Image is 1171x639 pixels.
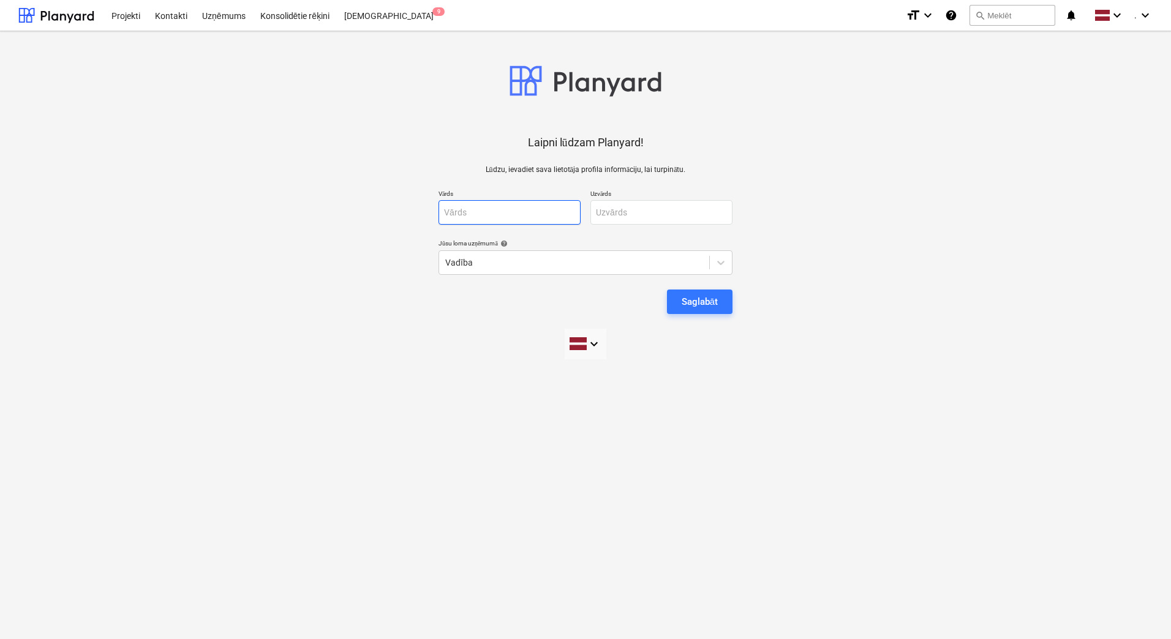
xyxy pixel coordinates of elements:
[1065,8,1077,23] i: notifications
[1134,10,1137,20] span: .
[528,135,644,150] p: Laipni lūdzam Planyard!
[945,8,957,23] i: Zināšanu pamats
[1138,8,1153,23] i: keyboard_arrow_down
[439,200,581,225] input: Vārds
[975,10,985,20] span: search
[590,200,732,225] input: Uzvārds
[682,294,718,310] div: Saglabāt
[486,165,686,175] p: Lūdzu, ievadiet sava lietotāja profila informāciju, lai turpinātu.
[970,5,1055,26] button: Meklēt
[906,8,921,23] i: format_size
[432,7,445,16] span: 9
[498,240,508,247] span: help
[439,190,581,200] p: Vārds
[590,190,732,200] p: Uzvārds
[1110,8,1124,23] i: keyboard_arrow_down
[1110,580,1171,639] iframe: Chat Widget
[667,290,732,314] button: Saglabāt
[439,239,732,247] div: Jūsu loma uzņēmumā
[587,337,601,351] i: keyboard_arrow_down
[921,8,935,23] i: keyboard_arrow_down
